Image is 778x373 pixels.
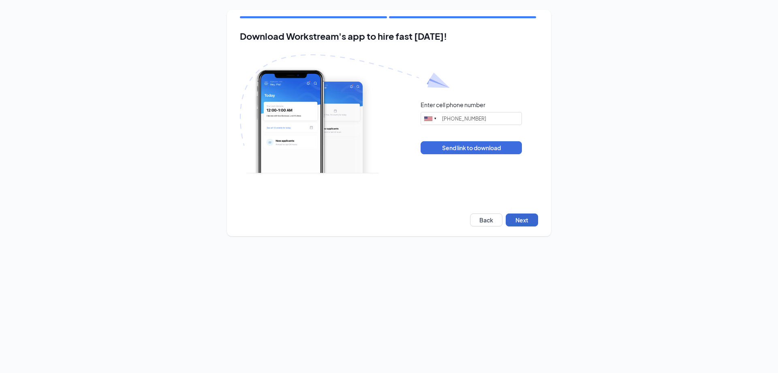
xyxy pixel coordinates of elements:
[421,112,522,125] input: (201) 555-0123
[240,31,538,41] h2: Download Workstream's app to hire fast [DATE]!
[421,101,485,109] div: Enter cell phone number
[240,54,450,173] img: Download Workstream's app with paper plane
[506,213,538,226] button: Next
[421,141,522,154] button: Send link to download
[470,213,502,226] button: Back
[421,112,440,125] div: United States: +1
